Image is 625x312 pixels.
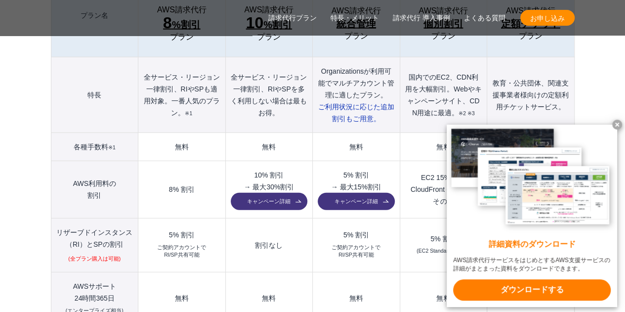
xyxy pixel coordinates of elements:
a: 詳細資料のダウンロード AWS請求代行サービスをはじめとするAWS支援サービスの詳細がまとまった資料をダウンロードできます。 ダウンロードする [447,125,617,307]
td: EC2 15% 割引 CloudFront 65% 割引 その他 [400,161,487,219]
a: AWS請求代行 定額チケットプラン [492,6,569,41]
span: プラン [431,32,455,41]
span: プラン [519,32,542,41]
th: 全サービス・リージョン一律割引、RIやSPも適用対象。一番人気のプラン。 [138,57,225,133]
small: ご契約アカウントで RI/SP共有可能 [157,244,206,260]
small: ※1 [185,110,192,116]
td: 8% 割引 [138,161,225,219]
span: 個別割引 [423,16,463,32]
th: 教育・公共団体、関連支援事業者様向けの定額利用チケットサービス。 [487,57,574,133]
small: ※1 [108,144,116,150]
small: (EC2 Standard RIのみ) [417,247,470,255]
th: AWS利用料の 割引 [51,161,138,219]
a: 請求代行プラン [268,13,317,23]
div: 5% 割引 [405,235,482,242]
span: %割引 [246,15,292,33]
a: AWS請求代行 個別割引プラン [405,6,482,41]
td: 無料 [313,133,400,161]
span: AWS請求代行 [157,5,207,14]
td: 無料 [225,133,312,161]
td: 10% 割引 → 最大30%割引 [225,161,312,219]
td: 割引なし [225,218,312,272]
span: %割引 [163,15,201,33]
span: 10 [246,14,264,32]
a: キャンペーン詳細 [318,193,394,210]
span: AWS請求代行 [244,5,293,14]
span: 8 [163,14,172,32]
a: キャンペーン詳細 [231,193,307,210]
a: AWS請求代行 10%割引プラン [231,5,307,42]
span: 定額チケット [501,16,560,32]
span: AWS請求代行 [418,6,468,15]
th: Organizationsが利用可能でマルチアカウント管理に適したプラン。 [313,57,400,133]
th: 国内でのEC2、CDN利用を大幅割引。Webやキャンペーンサイト、CDN用途に最適。 [400,57,487,133]
span: プラン [344,32,368,41]
span: お申し込み [520,13,575,23]
div: 5% 割引 [318,231,394,238]
th: リザーブドインスタンス （RI）とSPの割引 [51,218,138,272]
td: 無料 [400,133,487,161]
span: プラン [170,33,194,42]
x-t: AWS請求代行サービスをはじめとするAWS支援サービスの詳細がまとまった資料をダウンロードできます。 [453,256,611,273]
span: AWS請求代行 [332,6,381,15]
div: 5% 割引 [143,231,220,238]
span: 統合管理 [336,16,376,32]
td: 5% 割引 → 最大15%割引 [313,161,400,219]
td: 無料 [138,133,225,161]
small: ご契約アカウントで RI/SP共有可能 [332,244,380,260]
th: 特長 [51,57,138,133]
a: AWS請求代行 統合管理プラン [318,6,394,41]
th: 全サービス・リージョン一律割引、RIやSPを多く利用しない場合は最もお得。 [225,57,312,133]
small: ※2 ※3 [458,110,475,116]
a: お申し込み [520,10,575,26]
a: 請求代行 導入事例 [393,13,450,23]
span: AWS請求代行 [506,6,555,15]
a: AWS請求代行 8%割引 プラン [143,5,220,42]
x-t: ダウンロードする [453,279,611,301]
a: 特長・メリット [331,13,379,23]
a: よくある質問 [464,13,505,23]
th: 各種手数料 [51,133,138,161]
span: ご利用状況に応じた [318,103,394,123]
x-t: 詳細資料のダウンロード [453,239,611,250]
span: プラン [257,33,281,42]
small: (全プラン購入は可能) [68,255,121,263]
